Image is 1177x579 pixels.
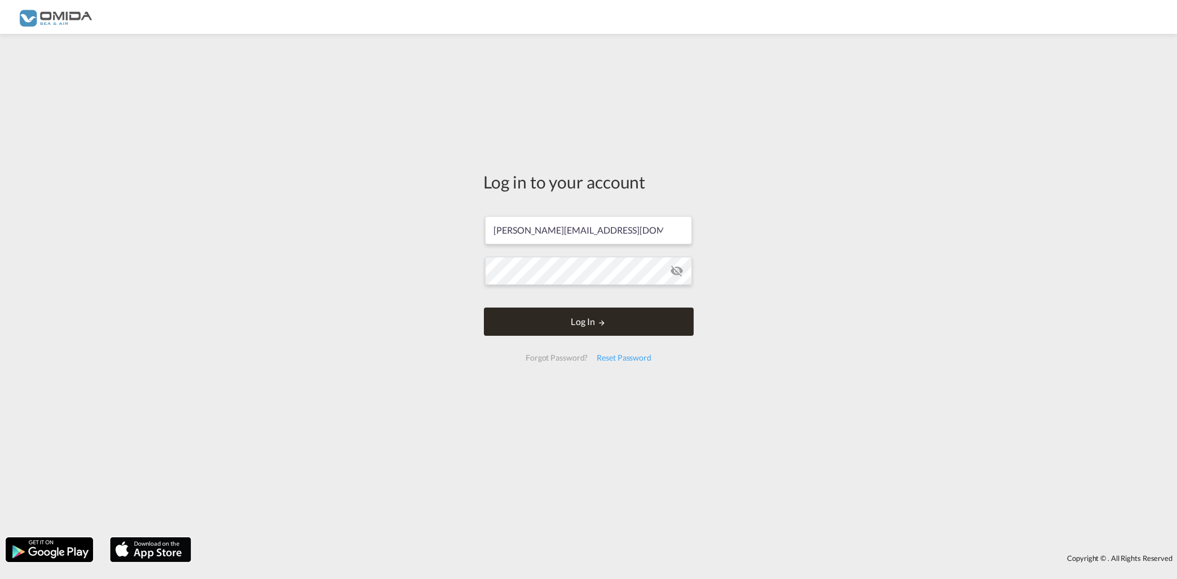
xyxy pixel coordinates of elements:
[521,348,592,368] div: Forgot Password?
[592,348,656,368] div: Reset Password
[671,264,684,278] md-icon: icon-eye-off
[484,170,694,194] div: Log in to your account
[197,549,1177,568] div: Copyright © . All Rights Reserved
[5,536,94,563] img: google.png
[109,536,192,563] img: apple.png
[17,5,93,30] img: 459c566038e111ed959c4fc4f0a4b274.png
[485,216,692,244] input: Enter email/phone number
[484,308,694,336] button: LOGIN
